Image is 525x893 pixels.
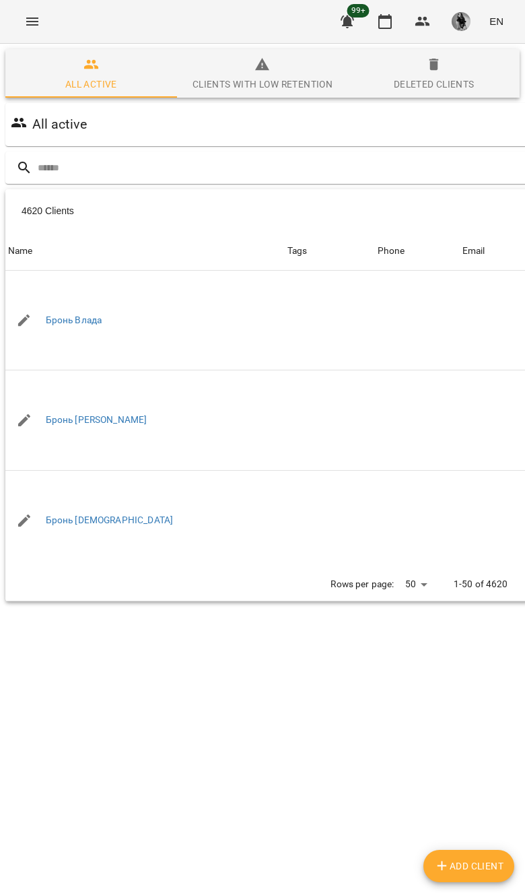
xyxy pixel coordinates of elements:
div: Tags [287,243,372,259]
h6: All active [32,114,87,135]
div: Sort [378,243,405,259]
span: Phone [378,243,457,259]
a: Бронь [DEMOGRAPHIC_DATA] [46,514,174,527]
button: EN [484,9,509,34]
div: All active [65,76,117,92]
span: EN [489,14,503,28]
div: Clients with low retention [193,76,332,92]
button: Menu [16,5,48,38]
div: Sort [462,243,485,259]
div: 4620 Clients [22,199,314,223]
p: 1-50 of 4620 [454,578,508,591]
span: 99+ [347,4,370,18]
div: Sort [8,243,33,259]
div: 50 [400,574,432,594]
img: 016acb0d36b2d483611c8b6abff4f02e.jpg [452,12,470,31]
div: Name [8,243,33,259]
p: Rows per page: [330,578,394,591]
div: Email [462,243,485,259]
a: Бронь [PERSON_NAME] [46,414,147,427]
a: Бронь Влада [46,314,102,327]
div: Phone [378,243,405,259]
span: Name [8,243,282,259]
div: Deleted clients [394,76,475,92]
